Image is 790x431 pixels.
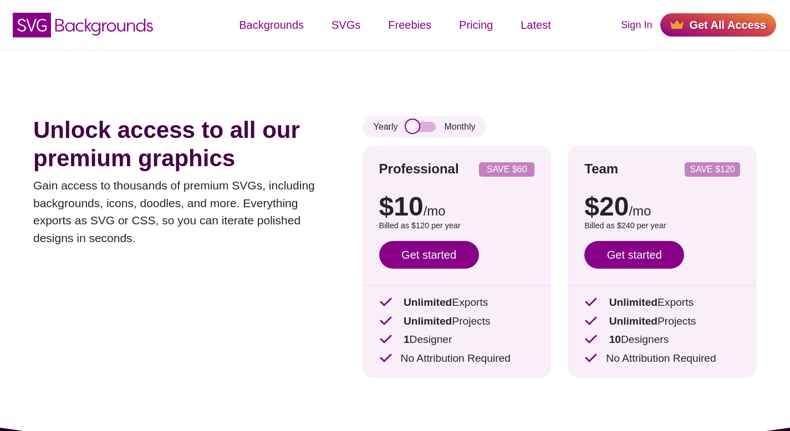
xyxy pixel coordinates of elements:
[379,332,535,348] p: Designer
[584,220,740,232] p: Billed as $240 per year
[379,161,459,176] strong: Professional
[33,177,329,247] p: Gain access to thousands of premium SVGs, including backgrounds, icons, doodles, and more. Everyt...
[445,8,507,42] a: Pricing
[584,351,740,367] p: No Attribution Required
[318,8,374,42] a: SVGs
[584,332,740,348] p: Designers
[424,203,446,218] span: /mo
[374,8,445,42] a: Freebies
[584,314,740,330] p: Projects
[379,193,535,220] p: $10
[584,295,740,311] p: Exports
[225,8,318,42] a: Backgrounds
[609,315,658,327] strong: Unlimited
[621,18,652,33] a: Sign In
[379,351,535,367] p: No Attribution Required
[689,165,736,174] p: SAVE $120
[507,8,564,42] a: Latest
[609,296,658,308] strong: Unlimited
[584,193,740,220] p: $20
[629,203,651,218] span: /mo
[379,295,535,311] p: Exports
[363,116,487,137] div: Yearly Monthly
[404,333,410,345] strong: 1
[379,220,535,232] p: Billed as $120 per year
[483,165,530,174] p: SAVE $60
[584,241,684,269] a: Get started
[404,296,452,308] strong: Unlimited
[379,241,479,269] a: Get started
[379,314,535,330] p: Projects
[584,161,618,176] strong: Team
[404,315,452,327] strong: Unlimited
[609,333,621,345] strong: 10
[33,116,329,172] h1: Unlock access to all our premium graphics
[660,13,776,37] a: Get All Access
